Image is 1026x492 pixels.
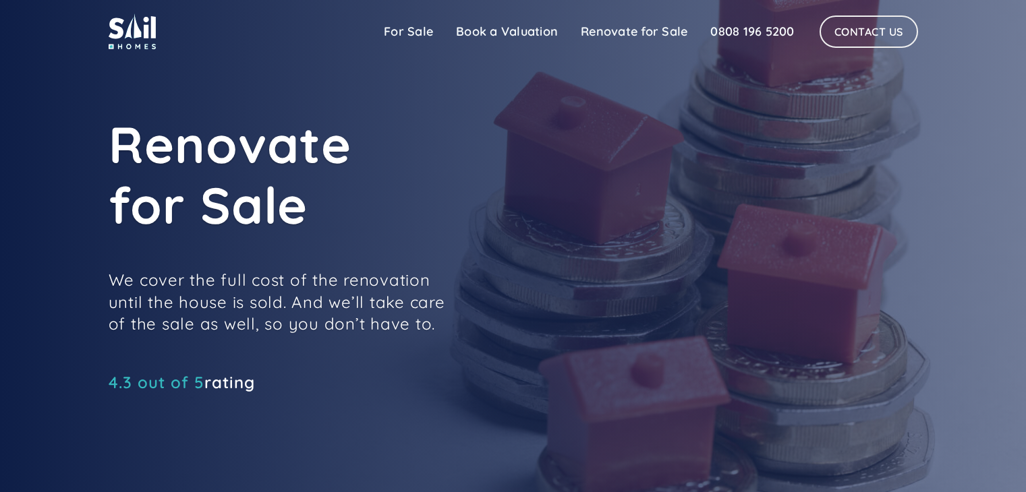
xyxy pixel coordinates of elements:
[109,375,255,389] div: rating
[109,375,255,389] a: 4.3 out of 5rating
[372,18,445,45] a: For Sale
[109,269,446,334] p: We cover the full cost of the renovation until the house is sold. And we’ll take care of the sale...
[109,396,311,412] iframe: Customer reviews powered by Trustpilot
[109,372,204,392] span: 4.3 out of 5
[820,16,918,48] a: Contact Us
[445,18,569,45] a: Book a Valuation
[699,18,805,45] a: 0808 196 5200
[109,13,156,49] img: sail home logo
[569,18,699,45] a: Renovate for Sale
[109,114,716,235] h1: Renovate for Sale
